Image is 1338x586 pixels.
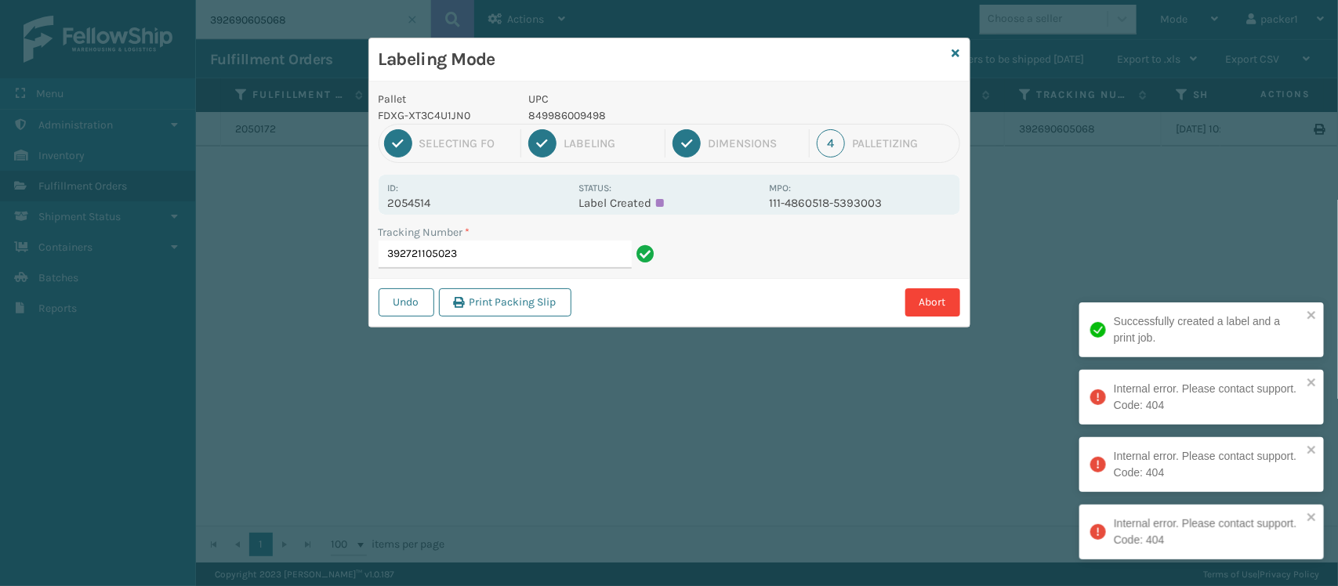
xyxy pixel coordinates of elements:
label: MPO: [769,183,791,194]
p: 111-4860518-5393003 [769,196,950,210]
div: Successfully created a label and a print job. [1114,313,1302,346]
p: FDXG-XT3C4U1JN0 [379,107,510,124]
button: close [1307,443,1318,458]
p: Pallet [379,91,510,107]
div: Palletizing [852,136,954,150]
h3: Labeling Mode [379,48,946,71]
button: close [1307,309,1318,324]
p: UPC [528,91,760,107]
button: Print Packing Slip [439,288,571,317]
p: 2054514 [388,196,569,210]
div: Internal error. Please contact support. Code: 404 [1114,515,1302,548]
div: 3 [673,129,701,157]
button: Abort [905,288,960,317]
div: Internal error. Please contact support. Code: 404 [1114,381,1302,414]
p: 849986009498 [528,107,760,124]
div: Selecting FO [419,136,513,150]
p: Label Created [578,196,760,210]
label: Tracking Number [379,224,470,241]
div: 1 [384,129,412,157]
div: 4 [817,129,845,157]
div: Labeling [564,136,658,150]
div: 2 [528,129,557,157]
button: Undo [379,288,434,317]
label: Id: [388,183,399,194]
button: close [1307,511,1318,526]
label: Status: [578,183,611,194]
button: close [1307,376,1318,391]
div: Dimensions [708,136,802,150]
div: Internal error. Please contact support. Code: 404 [1114,448,1302,481]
